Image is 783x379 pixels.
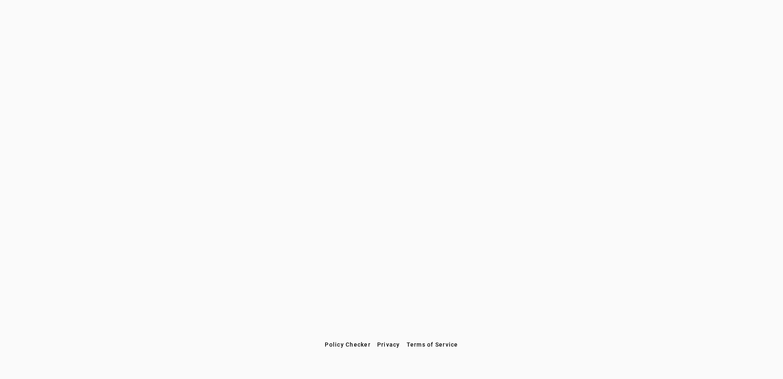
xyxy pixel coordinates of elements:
[321,337,374,352] button: Policy Checker
[374,337,403,352] button: Privacy
[403,337,462,352] button: Terms of Service
[377,341,400,348] span: Privacy
[325,341,371,348] span: Policy Checker
[407,341,458,348] span: Terms of Service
